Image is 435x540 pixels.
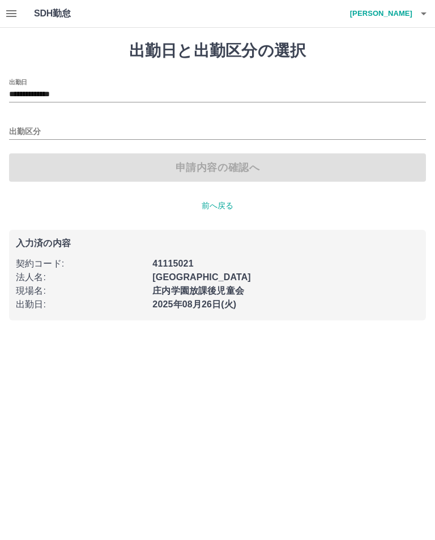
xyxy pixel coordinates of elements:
[16,298,146,311] p: 出勤日 :
[152,259,193,268] b: 41115021
[16,271,146,284] p: 法人名 :
[152,299,236,309] b: 2025年08月26日(火)
[9,200,426,212] p: 前へ戻る
[16,257,146,271] p: 契約コード :
[16,284,146,298] p: 現場名 :
[9,41,426,61] h1: 出勤日と出勤区分の選択
[152,272,251,282] b: [GEOGRAPHIC_DATA]
[152,286,244,295] b: 庄内学園放課後児童会
[9,78,27,86] label: 出勤日
[16,239,419,248] p: 入力済の内容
